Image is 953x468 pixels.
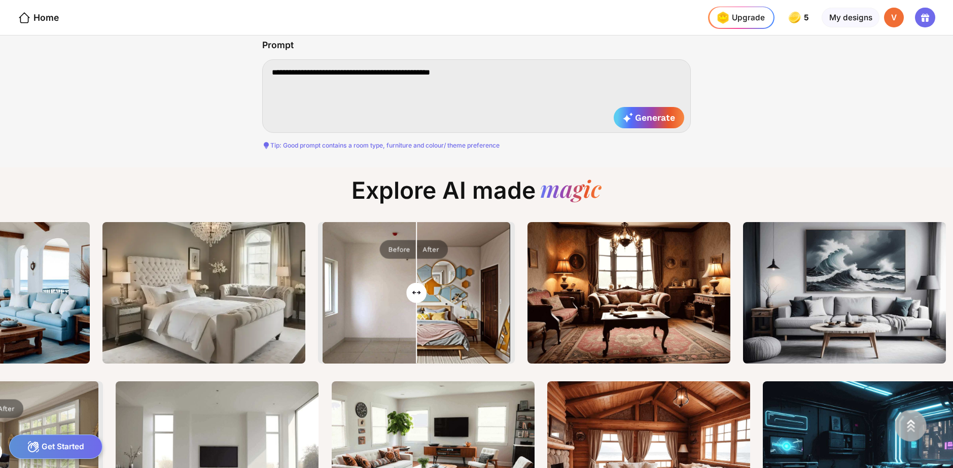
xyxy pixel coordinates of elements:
span: Generate [623,113,675,123]
div: Prompt [262,40,294,50]
img: upgrade-nav-btn-icon.gif [714,9,731,26]
img: Thumbnailtext2image_00675_.png [743,222,946,364]
img: Thumbnailtext2image_00673_.png [527,222,730,364]
div: Explore AI made [343,176,611,213]
img: After image [323,222,513,364]
div: V [884,8,904,28]
div: magic [540,176,602,204]
div: Home [18,11,59,24]
span: 5 [804,13,811,22]
div: Upgrade [714,9,764,26]
div: Tip: Good prompt contains a room type, furniture and colour/ theme preference [262,141,691,150]
div: My designs [822,8,879,28]
img: Thumbnailexplore-image9.png [102,222,305,364]
div: Get Started [9,435,103,459]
